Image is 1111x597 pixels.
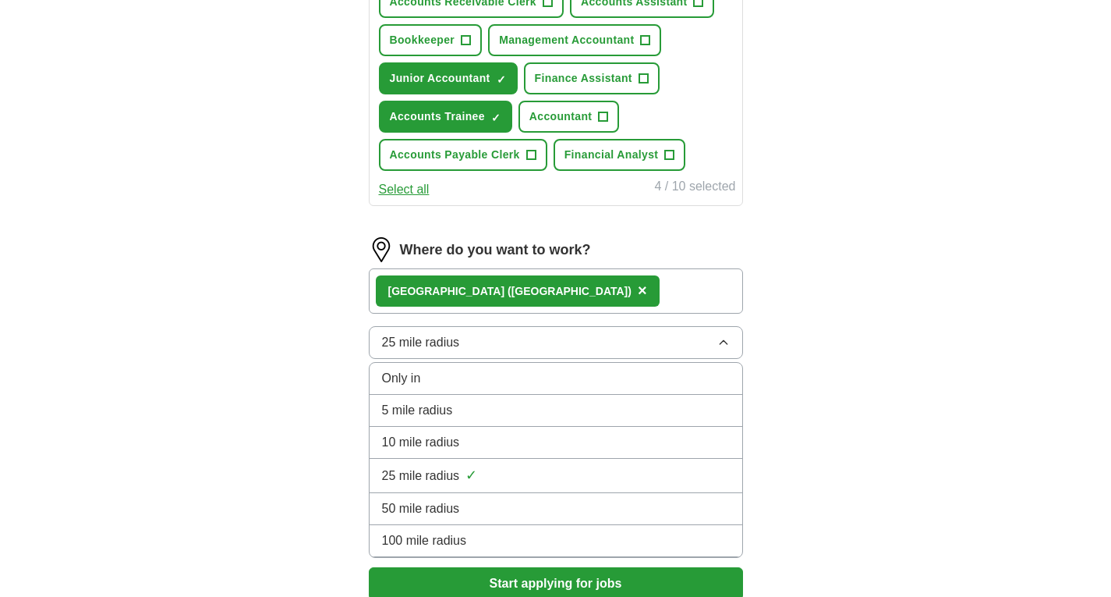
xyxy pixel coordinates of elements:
[497,73,506,86] span: ✓
[524,62,660,94] button: Finance Assistant
[654,177,735,199] div: 4 / 10 selected
[379,24,483,56] button: Bookkeeper
[638,279,647,303] button: ×
[488,24,661,56] button: Management Accountant
[369,326,743,359] button: 25 mile radius
[382,369,421,388] span: Only in
[508,285,632,297] span: ([GEOGRAPHIC_DATA])
[390,70,490,87] span: Junior Accountant
[390,147,520,163] span: Accounts Payable Clerk
[382,467,460,485] span: 25 mile radius
[390,108,485,125] span: Accounts Trainee
[369,237,394,262] img: location.png
[382,531,467,550] span: 100 mile radius
[388,285,505,297] strong: [GEOGRAPHIC_DATA]
[379,62,518,94] button: Junior Accountant✓
[390,32,455,48] span: Bookkeeper
[529,108,593,125] span: Accountant
[499,32,634,48] span: Management Accountant
[382,499,460,518] span: 50 mile radius
[382,401,453,420] span: 5 mile radius
[379,139,547,171] button: Accounts Payable Clerk
[638,282,647,299] span: ×
[382,333,460,352] span: 25 mile radius
[564,147,659,163] span: Financial Analyst
[400,240,591,261] label: Where do you want to work?
[465,465,477,486] span: ✓
[382,433,460,452] span: 10 mile radius
[518,101,620,133] button: Accountant
[535,70,632,87] span: Finance Assistant
[379,180,430,199] button: Select all
[491,112,501,124] span: ✓
[554,139,686,171] button: Financial Analyst
[379,101,512,133] button: Accounts Trainee✓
